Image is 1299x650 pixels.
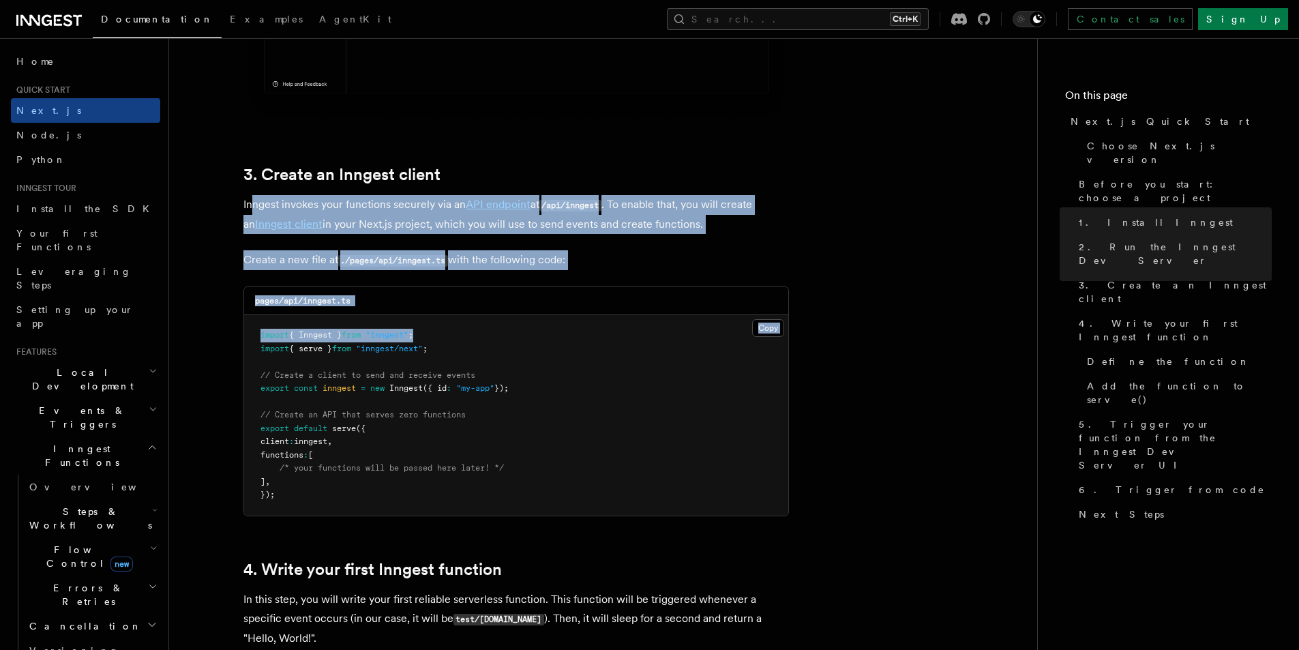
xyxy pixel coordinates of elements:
[1013,11,1045,27] button: Toggle dark mode
[361,383,365,393] span: =
[93,4,222,38] a: Documentation
[260,383,289,393] span: export
[16,266,132,291] span: Leveraging Steps
[1198,8,1288,30] a: Sign Up
[11,98,160,123] a: Next.js
[11,297,160,336] a: Setting up your app
[342,330,361,340] span: from
[456,383,494,393] span: "my-app"
[494,383,509,393] span: });
[11,360,160,398] button: Local Development
[11,442,147,469] span: Inngest Functions
[24,475,160,499] a: Overview
[11,221,160,259] a: Your first Functions
[16,228,98,252] span: Your first Functions
[29,482,170,492] span: Overview
[356,344,423,353] span: "inngest/next"
[370,383,385,393] span: new
[1065,109,1272,134] a: Next.js Quick Start
[11,49,160,74] a: Home
[447,383,451,393] span: :
[1081,349,1272,374] a: Define the function
[16,130,81,141] span: Node.js
[308,450,313,460] span: [
[323,383,356,393] span: inngest
[423,344,428,353] span: ;
[1079,316,1272,344] span: 4. Write your first Inngest function
[260,410,466,419] span: // Create an API that serves zero functions
[332,424,356,433] span: serve
[1073,235,1272,273] a: 2. Run the Inngest Dev Server
[11,147,160,172] a: Python
[16,55,55,68] span: Home
[1081,374,1272,412] a: Add the function to serve()
[423,383,447,393] span: ({ id
[294,424,327,433] span: default
[667,8,929,30] button: Search...Ctrl+K
[1065,87,1272,109] h4: On this page
[319,14,391,25] span: AgentKit
[255,296,350,306] code: pages/api/inngest.ts
[453,614,544,625] code: test/[DOMAIN_NAME]
[11,437,160,475] button: Inngest Functions
[260,344,289,353] span: import
[890,12,921,26] kbd: Ctrl+K
[1071,115,1249,128] span: Next.js Quick Start
[311,4,400,37] a: AgentKit
[24,499,160,537] button: Steps & Workflows
[1073,502,1272,527] a: Next Steps
[408,330,413,340] span: ;
[11,183,76,194] span: Inngest tour
[1079,507,1164,521] span: Next Steps
[11,85,70,95] span: Quick start
[294,437,327,446] span: inngest
[327,437,332,446] span: ,
[260,330,289,340] span: import
[243,590,789,648] p: In this step, you will write your first reliable serverless function. This function will be trigg...
[365,330,408,340] span: "inngest"
[11,196,160,221] a: Install the SDK
[1081,134,1272,172] a: Choose Next.js version
[1079,278,1272,306] span: 3. Create an Inngest client
[24,576,160,614] button: Errors & Retries
[539,200,601,211] code: /api/inngest
[243,165,441,184] a: 3. Create an Inngest client
[222,4,311,37] a: Examples
[24,581,148,608] span: Errors & Retries
[16,203,158,214] span: Install the SDK
[16,304,134,329] span: Setting up your app
[24,543,150,570] span: Flow Control
[260,450,303,460] span: functions
[243,250,789,270] p: Create a new file at with the following code:
[243,560,502,579] a: 4. Write your first Inngest function
[356,424,365,433] span: ({
[260,424,289,433] span: export
[260,477,265,486] span: ]
[1079,417,1272,472] span: 5. Trigger your function from the Inngest Dev Server UI
[260,490,275,499] span: });
[280,463,504,473] span: /* your functions will be passed here later! */
[389,383,423,393] span: Inngest
[1073,311,1272,349] a: 4. Write your first Inngest function
[294,383,318,393] span: const
[260,370,475,380] span: // Create a client to send and receive events
[1073,477,1272,502] a: 6. Trigger from code
[243,195,789,234] p: Inngest invokes your functions securely via an at . To enable that, you will create an in your Ne...
[1073,172,1272,210] a: Before you start: choose a project
[338,255,448,267] code: ./pages/api/inngest.ts
[11,404,149,431] span: Events & Triggers
[1073,210,1272,235] a: 1. Install Inngest
[24,505,152,532] span: Steps & Workflows
[1073,412,1272,477] a: 5. Trigger your function from the Inngest Dev Server UI
[16,105,81,116] span: Next.js
[255,218,323,231] a: Inngest client
[11,398,160,437] button: Events & Triggers
[24,537,160,576] button: Flow Controlnew
[466,198,531,211] a: API endpoint
[11,259,160,297] a: Leveraging Steps
[1079,483,1265,497] span: 6. Trigger from code
[265,477,270,486] span: ,
[110,557,133,572] span: new
[11,346,57,357] span: Features
[16,154,66,165] span: Python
